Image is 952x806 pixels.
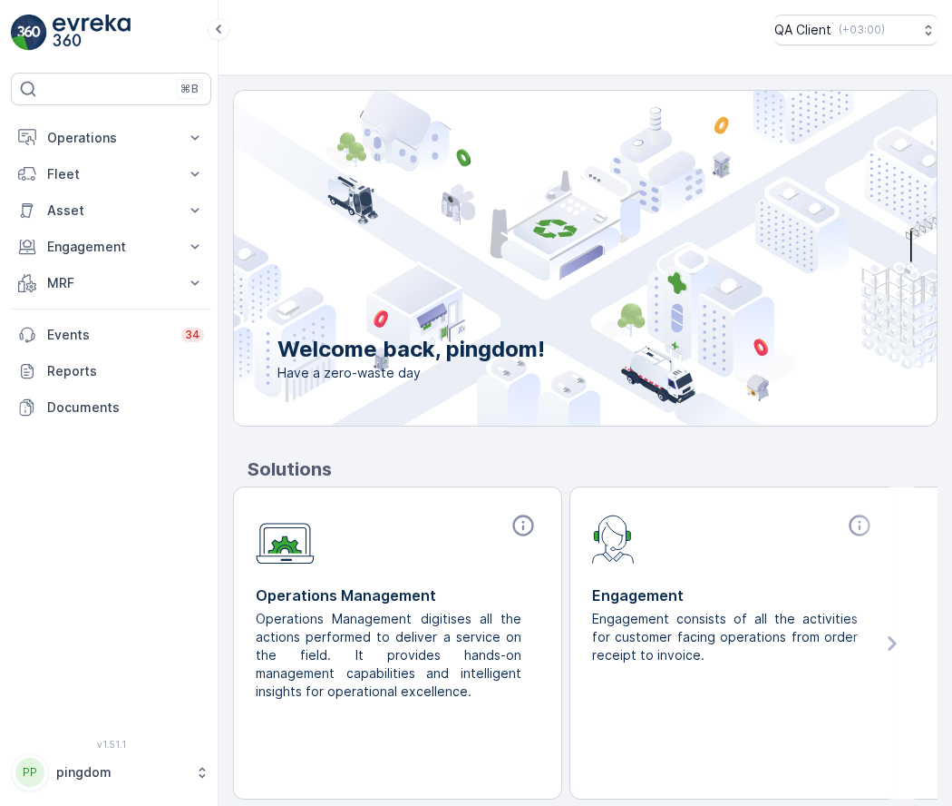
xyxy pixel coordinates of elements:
img: module-icon [256,513,315,565]
img: city illustration [152,91,937,426]
img: logo [11,15,47,51]
p: MRF [47,274,175,292]
p: Documents [47,398,204,417]
p: Fleet [47,165,175,183]
p: Engagement [47,238,175,256]
a: Documents [11,389,211,426]
button: Engagement [11,229,211,265]
p: Operations Management [256,585,539,606]
button: Fleet [11,156,211,192]
button: Asset [11,192,211,229]
span: v 1.51.1 [11,739,211,750]
p: Events [47,326,170,344]
button: QA Client(+03:00) [774,15,937,45]
img: logo_light-DOdMpM7g.png [53,15,131,51]
a: Reports [11,353,211,389]
p: Operations [47,129,175,147]
img: module-icon [592,513,635,564]
p: Reports [47,362,204,380]
a: Events34 [11,317,211,353]
div: PP [15,758,44,787]
button: MRF [11,265,211,301]
p: Solutions [248,456,937,483]
p: QA Client [774,21,831,39]
p: Welcome back, pingdom! [277,335,545,364]
p: Engagement consists of all the activities for customer facing operations from order receipt to in... [592,610,861,664]
p: pingdom [56,763,186,781]
p: ⌘B [180,82,199,96]
p: Engagement [592,585,876,606]
p: Asset [47,201,175,220]
p: 34 [185,328,200,342]
button: PPpingdom [11,753,211,791]
p: Operations Management digitises all the actions performed to deliver a service on the field. It p... [256,610,525,701]
button: Operations [11,120,211,156]
span: Have a zero-waste day [277,364,545,382]
p: ( +03:00 ) [839,23,885,37]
